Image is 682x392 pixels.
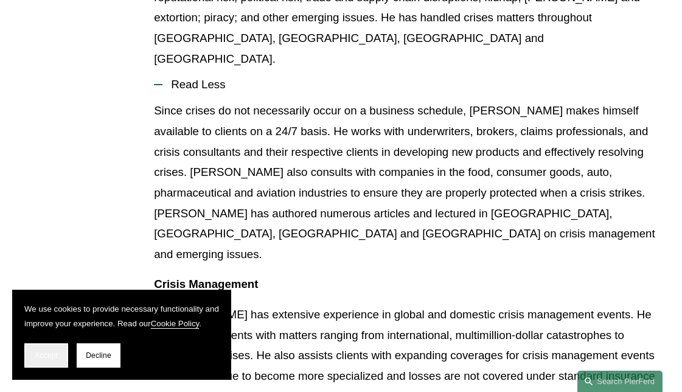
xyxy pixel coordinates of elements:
span: Read Less [162,78,661,91]
button: Accept [24,343,68,368]
a: Cookie Policy [151,319,200,328]
span: Accept [35,351,58,360]
p: We use cookies to provide necessary functionality and improve your experience. Read our . [24,302,219,331]
a: Search this site [577,371,663,392]
section: Cookie banner [12,290,231,380]
button: Decline [77,343,120,368]
button: Read Less [154,69,661,100]
p: Since crises do not necessarily occur on a business schedule, [PERSON_NAME] makes himself availab... [154,100,661,264]
strong: Crisis Management [154,278,258,290]
span: Decline [86,351,111,360]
